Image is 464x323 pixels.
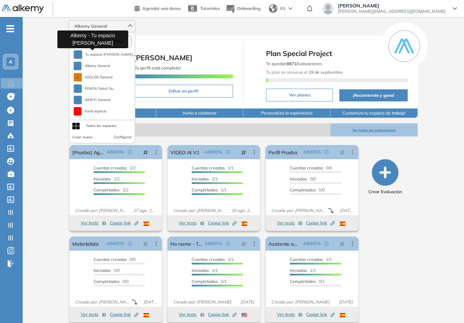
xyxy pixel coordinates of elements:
span: [PERSON_NAME][EMAIL_ADDRESS][DOMAIN_NAME] [338,9,446,14]
span: 1/1 [192,176,218,182]
span: Iniciadas [192,268,209,273]
span: Creado por: [PERSON_NAME] [170,299,234,305]
button: Ver todas las evaluaciones [330,123,418,137]
span: Creado por: [PERSON_NAME] [170,207,228,214]
span: Copiar link [208,220,237,226]
button: Copiar link [306,219,335,227]
button: FFEMSA Salud Ge... [74,84,115,93]
div: Alkemy - Tu espacio [PERSON_NAME] [57,30,128,48]
span: Cuentas creadas [94,257,127,262]
img: USA [242,313,247,317]
span: Alkemy General [84,63,110,69]
span: Copiar link [208,311,237,318]
span: ¡Tu perfil está completo! [134,65,181,71]
button: Customiza tu espacio de trabajo [330,108,418,118]
span: [PERSON_NAME] [338,3,446,9]
span: Iniciadas [192,176,209,182]
button: Onboarding [226,1,260,16]
span: ABIERTA [303,149,321,155]
img: ESP [143,313,149,317]
button: Ver tests [81,310,106,319]
span: check-circle [226,150,230,154]
img: ESP [340,313,345,317]
button: pushpin [236,238,251,249]
span: 2/2 [94,165,136,171]
span: Crear Evaluación [368,189,402,195]
span: Copiar link [110,220,138,226]
b: 29 de septiembre [307,69,343,75]
button: ¡Recomienda y gana! [339,89,407,101]
span: pushpin [143,149,148,155]
button: Ver tests [179,310,204,319]
span: pushpin [340,149,345,155]
span: 0/1 [290,279,325,284]
b: 9871 [287,61,296,66]
span: Cuentas creadas [290,257,323,262]
span: Creado por: [PERSON_NAME] [72,207,130,214]
i: - [6,28,14,29]
img: world [269,4,277,13]
span: Iniciadas [94,268,111,273]
button: AASOLEB General [74,73,113,82]
img: arrow [288,7,293,10]
span: Farid espacio [84,108,107,114]
button: pushpin [334,146,350,158]
button: FFarid espacio [74,107,107,116]
span: Copiar link [306,311,335,318]
span: ABIERTA [205,149,222,155]
span: Copiar link [110,311,138,318]
span: Onboarding [237,6,260,11]
span: ASOLEB General [85,74,113,80]
span: 1/1 [192,187,227,193]
span: pushpin [241,241,246,246]
button: Ver tests [179,219,204,227]
button: Ver planes [266,89,333,101]
span: 27 ago. 2025 [130,207,159,214]
span: A [76,63,79,69]
span: 1/1 [192,165,234,171]
span: F [77,86,79,91]
a: Materialista [72,236,99,251]
span: check-circle [128,241,132,246]
button: pushpin [236,146,251,158]
span: 0/0 [290,176,316,182]
span: Agendar una demo [142,6,181,11]
span: M [75,97,80,103]
span: 0/0 [290,187,325,193]
a: [Prueba] Agente AI 2.1 [72,145,104,159]
span: 0/0 [290,165,332,171]
button: Crear Evaluación [368,159,402,195]
span: Tu espacio [PERSON_NAME]... [85,52,131,57]
span: Iniciadas [290,176,307,182]
span: ABIERTA [205,240,222,247]
span: A [9,59,12,65]
button: Ver tests [81,219,106,227]
span: Completados [94,187,120,193]
span: 1/1 [290,257,332,262]
img: ESP [143,222,149,226]
span: A [76,74,79,80]
span: Creado por: [PERSON_NAME] [268,299,332,305]
span: FEMSA Salud Ge... [85,86,115,91]
a: Asistente administrativo [268,236,300,251]
span: ABIERTA [107,240,124,247]
span: Completados [290,187,316,193]
span: Completados [290,279,316,284]
span: 26 ago. 2025 [228,207,257,214]
span: Completados [192,279,218,284]
button: Ver tests [277,219,302,227]
span: Tu plan se renueva el [266,69,343,75]
span: Alkemy General [74,23,107,29]
button: pushpin [334,238,350,249]
button: Personaliza la experiencia [243,108,330,118]
span: check-circle [324,241,329,246]
button: pushpin [138,238,153,249]
button: Copiar link [306,310,335,319]
span: 1/1 [192,257,234,262]
button: Copiar link [110,310,138,319]
span: ES [280,5,285,12]
button: Ver tests [277,310,302,319]
a: Agendar una demo [135,4,181,12]
button: MMERITI General [74,96,111,104]
span: T [77,52,79,57]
